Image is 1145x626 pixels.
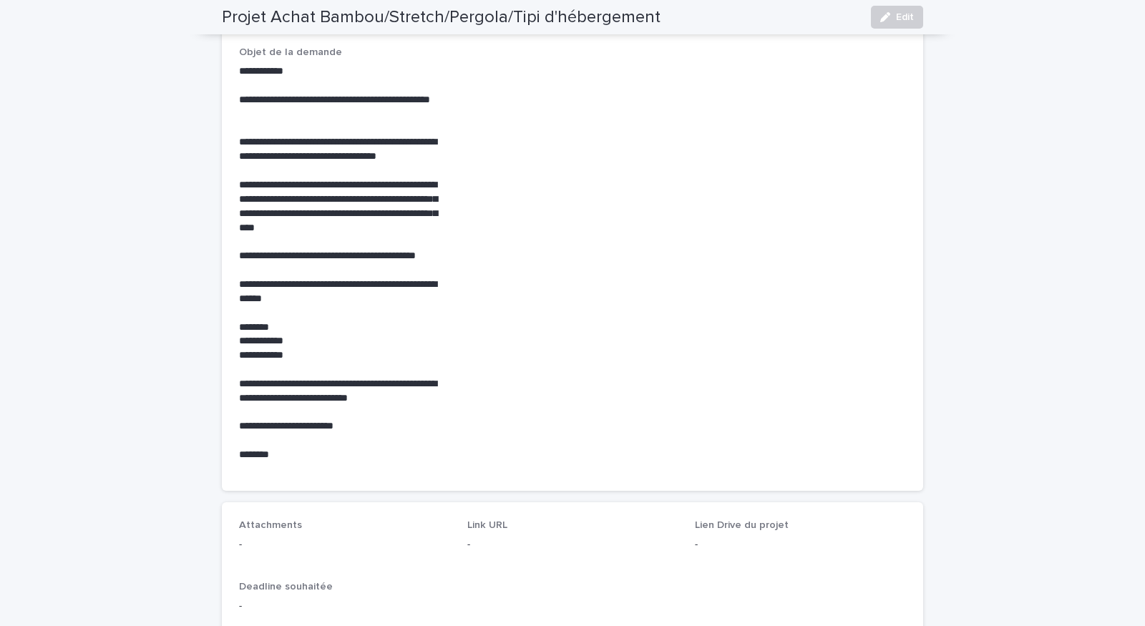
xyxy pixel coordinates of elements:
span: Deadline souhaitée [239,582,333,592]
p: - [239,599,906,614]
span: Lien Drive du projet [695,520,789,530]
p: - [239,537,450,552]
span: Objet de la demande [239,47,342,57]
span: Attachments [239,520,302,530]
h2: Projet Achat Bambou/Stretch/Pergola/Tipi d'hébergement [222,7,661,28]
p: - [467,537,678,552]
button: Edit [871,6,923,29]
span: Link URL [467,520,507,530]
span: Edit [896,12,914,22]
p: - [695,537,906,552]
